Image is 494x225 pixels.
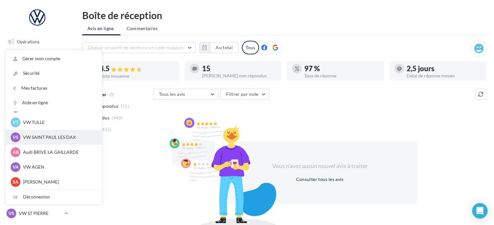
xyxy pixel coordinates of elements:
[210,42,238,53] button: Au total
[17,39,39,44] span: Opérations
[19,210,62,217] p: VW ST PIERRE
[13,119,18,126] span: VT
[199,42,238,53] button: Au total
[6,51,102,66] a: Gérer mon compte
[8,210,14,217] span: VS
[4,132,71,146] a: Calendrier
[23,164,94,170] p: VW AGEN
[23,149,94,155] p: Audi BRIVE LA GAILLARDE
[304,73,379,78] div: Taux de réponse
[293,175,346,183] button: Consulter tous les avis
[121,104,129,109] span: (15)
[100,65,174,73] div: 4.5
[23,134,94,141] p: VW SAINT PAUL LES DAX
[407,65,481,72] div: 2,5 jours
[5,207,69,219] a: VS VW ST PIERRE
[4,100,71,114] a: Contacts
[13,164,19,170] span: VA
[202,65,276,72] div: 15
[472,203,488,219] div: Open Intercom Messenger
[82,10,486,20] div: Boîte de réception
[202,73,276,78] div: [PERSON_NAME] non répondus
[4,35,71,49] a: Opérations
[82,42,196,53] button: Choisir un point de vente ou un code magasin
[220,89,269,100] button: Filtrer par note
[13,179,18,185] span: SA
[88,45,184,50] span: Choisir un point de vente ou un code magasin
[264,162,376,170] div: Vous n'avez aucun nouvel avis à traiter
[242,41,259,54] div: Tous
[127,25,158,32] span: Commentaires
[23,119,94,126] p: VW TULLE
[4,148,71,167] a: PLV et print personnalisable
[6,66,102,81] a: Sécurité
[13,134,18,141] span: VS
[6,96,102,110] a: Aide en ligne
[88,103,118,109] span: Non répondus
[6,190,102,204] div: Déconnexion
[159,91,185,97] span: Tous les avis
[4,116,71,129] a: Médiathèque
[101,127,112,132] span: (455)
[4,84,71,97] a: Campagnes
[6,81,102,96] a: Mes factures
[4,170,71,189] a: Campagnes DataOnDemand
[304,65,379,72] div: 97 %
[23,179,94,185] p: [PERSON_NAME]
[4,51,71,65] a: Boîte de réception
[4,68,71,81] a: Visibilité en ligne
[13,149,19,155] span: AB
[100,74,174,78] div: Note moyenne
[407,73,481,78] div: Délai de réponse moyen
[112,115,123,120] span: (440)
[153,89,218,100] button: Tous les avis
